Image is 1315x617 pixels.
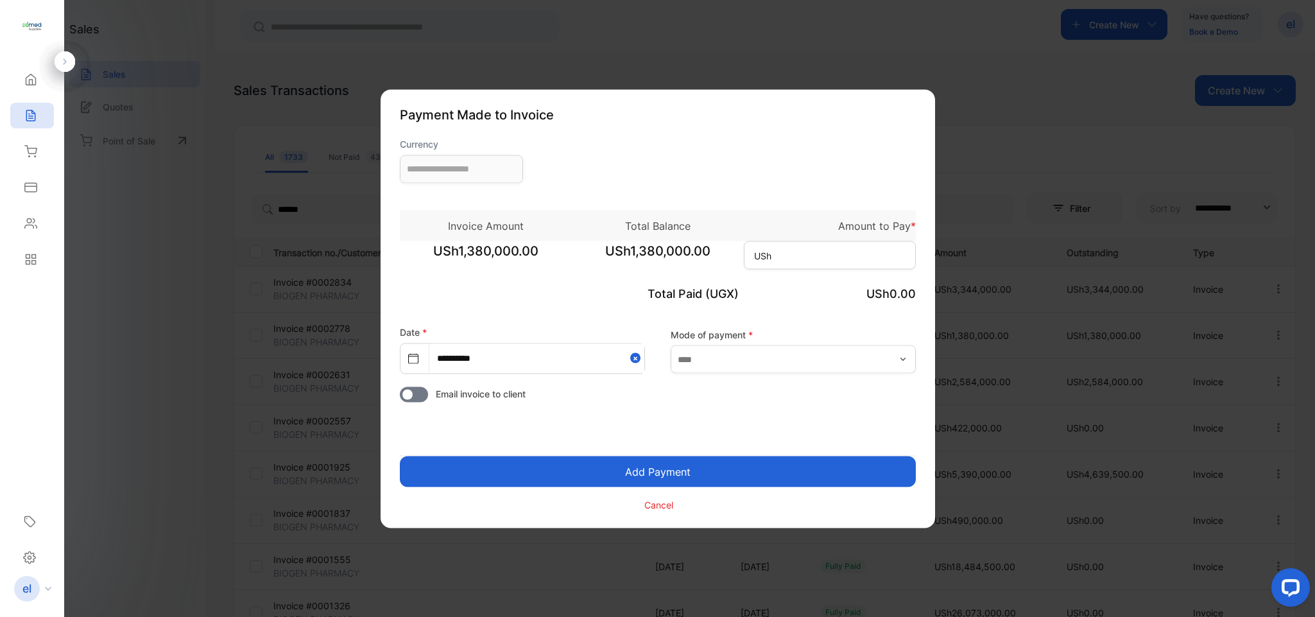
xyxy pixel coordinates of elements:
[630,343,644,372] button: Close
[572,284,744,302] p: Total Paid (UGX)
[400,241,572,273] span: USh1,380,000.00
[866,286,916,300] span: USh0.00
[644,498,673,512] p: Cancel
[754,248,771,262] span: USh
[1261,563,1315,617] iframe: LiveChat chat widget
[671,328,916,342] label: Mode of payment
[400,137,523,150] label: Currency
[436,387,526,400] span: Email invoice to client
[400,326,427,337] label: Date
[400,218,572,233] p: Invoice Amount
[400,105,916,124] p: Payment Made to Invoice
[572,241,744,273] span: USh1,380,000.00
[572,218,744,233] p: Total Balance
[22,580,31,597] p: el
[400,456,916,487] button: Add Payment
[744,218,916,233] p: Amount to Pay
[22,17,42,36] img: logo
